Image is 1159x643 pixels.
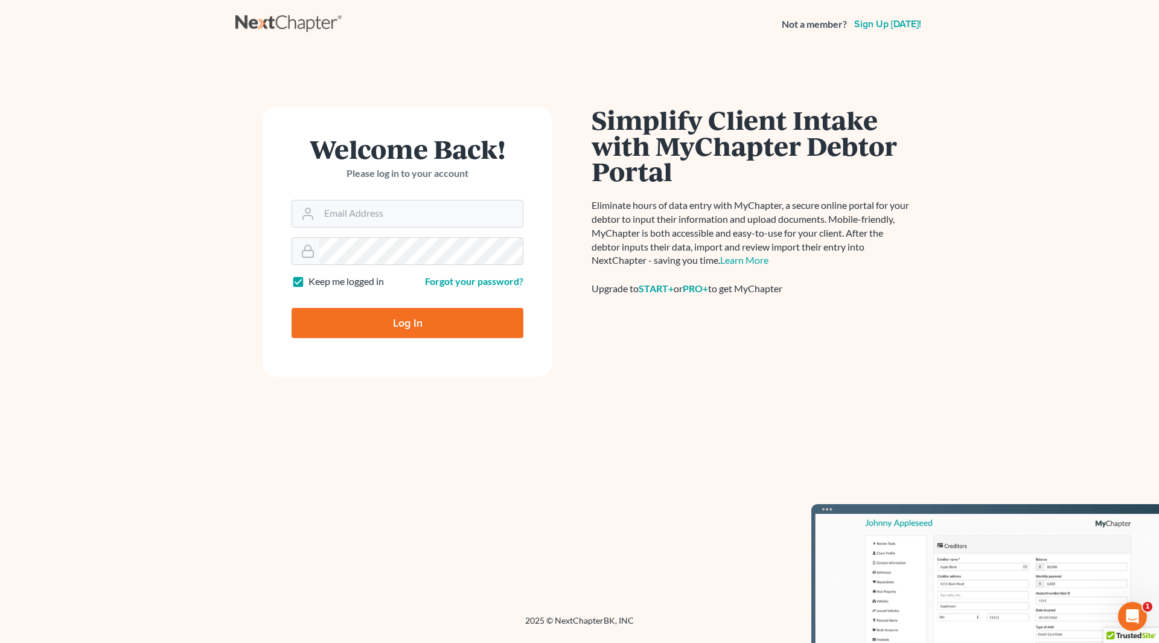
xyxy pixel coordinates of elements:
div: Upgrade to or to get MyChapter [592,282,912,296]
strong: Not a member? [782,18,847,31]
iframe: Intercom live chat [1118,602,1147,631]
a: START+ [639,283,674,294]
span: 1 [1143,602,1152,612]
a: Forgot your password? [425,275,523,287]
p: Please log in to your account [292,167,523,181]
a: Learn More [720,254,768,266]
label: Keep me logged in [308,275,384,289]
input: Log In [292,308,523,338]
a: PRO+ [683,283,708,294]
h1: Welcome Back! [292,136,523,162]
a: Sign up [DATE]! [852,19,924,29]
input: Email Address [319,200,523,227]
p: Eliminate hours of data entry with MyChapter, a secure online portal for your debtor to input the... [592,199,912,267]
div: 2025 © NextChapterBK, INC [235,615,924,636]
h1: Simplify Client Intake with MyChapter Debtor Portal [592,107,912,184]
